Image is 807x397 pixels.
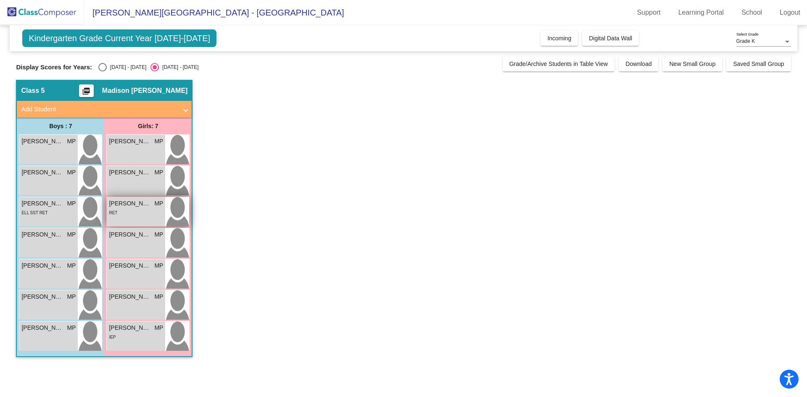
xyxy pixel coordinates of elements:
[22,29,216,47] span: Kindergarten Grade Current Year [DATE]-[DATE]
[619,56,658,71] button: Download
[154,230,163,239] span: MP
[67,292,76,301] span: MP
[109,137,151,146] span: [PERSON_NAME]
[109,230,151,239] span: [PERSON_NAME]
[67,137,76,146] span: MP
[669,60,715,67] span: New Small Group
[109,210,117,215] span: RET
[21,230,63,239] span: [PERSON_NAME]
[733,60,784,67] span: Saved Small Group
[21,292,63,301] span: [PERSON_NAME]
[159,63,198,71] div: [DATE] - [DATE]
[98,63,198,71] mat-radio-group: Select an option
[154,292,163,301] span: MP
[81,87,91,99] mat-icon: picture_as_pdf
[21,137,63,146] span: [PERSON_NAME]
[582,31,639,46] button: Digital Data Wall
[21,168,63,177] span: [PERSON_NAME]
[67,230,76,239] span: MP
[503,56,615,71] button: Grade/Archive Students in Table View
[107,63,146,71] div: [DATE] - [DATE]
[104,118,192,134] div: Girls: 7
[67,323,76,332] span: MP
[102,87,188,95] span: Madison [PERSON_NAME]
[109,292,151,301] span: [PERSON_NAME]
[67,199,76,208] span: MP
[154,168,163,177] span: MP
[109,335,116,339] span: IEP
[726,56,791,71] button: Saved Small Group
[154,137,163,146] span: MP
[672,6,731,19] a: Learning Portal
[67,168,76,177] span: MP
[773,6,807,19] a: Logout
[154,199,163,208] span: MP
[16,63,92,71] span: Display Scores for Years:
[625,60,651,67] span: Download
[109,199,151,208] span: [PERSON_NAME]
[17,101,192,118] mat-expansion-panel-header: Add Student
[21,323,63,332] span: [PERSON_NAME]
[84,6,344,19] span: [PERSON_NAME][GEOGRAPHIC_DATA] - [GEOGRAPHIC_DATA]
[154,323,163,332] span: MP
[17,118,104,134] div: Boys : 7
[509,60,608,67] span: Grade/Archive Students in Table View
[154,261,163,270] span: MP
[67,261,76,270] span: MP
[79,84,94,97] button: Print Students Details
[21,210,47,215] span: ELL SST RET
[109,261,151,270] span: [PERSON_NAME]
[109,323,151,332] span: [PERSON_NAME]
[21,87,45,95] span: Class 5
[630,6,667,19] a: Support
[662,56,722,71] button: New Small Group
[541,31,578,46] button: Incoming
[21,261,63,270] span: [PERSON_NAME]
[736,38,755,44] span: Grade K
[21,105,177,114] mat-panel-title: Add Student
[735,6,769,19] a: School
[109,168,151,177] span: [PERSON_NAME]
[547,35,571,42] span: Incoming
[21,199,63,208] span: [PERSON_NAME] Aular
[589,35,632,42] span: Digital Data Wall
